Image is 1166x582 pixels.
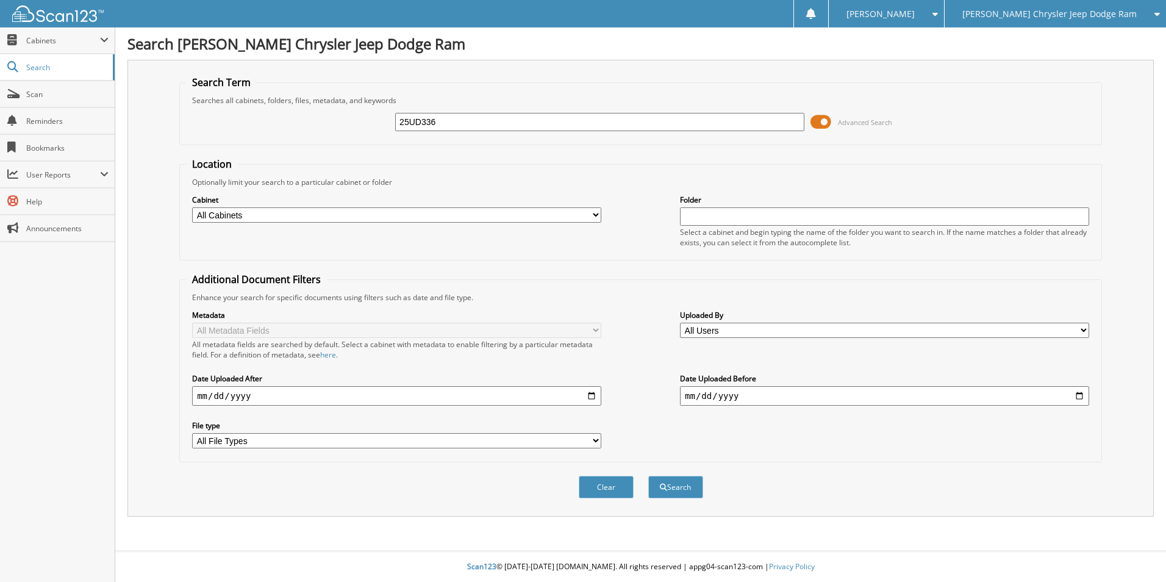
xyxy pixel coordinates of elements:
[680,310,1089,320] label: Uploaded By
[26,89,109,99] span: Scan
[192,339,601,360] div: All metadata fields are searched by default. Select a cabinet with metadata to enable filtering b...
[26,35,100,46] span: Cabinets
[192,420,601,431] label: File type
[26,116,109,126] span: Reminders
[186,292,1095,303] div: Enhance your search for specific documents using filters such as date and file type.
[26,62,107,73] span: Search
[1105,523,1166,582] iframe: Chat Widget
[680,386,1089,406] input: end
[186,157,238,171] legend: Location
[769,561,815,572] a: Privacy Policy
[680,373,1089,384] label: Date Uploaded Before
[192,373,601,384] label: Date Uploaded After
[192,386,601,406] input: start
[579,476,634,498] button: Clear
[680,195,1089,205] label: Folder
[26,170,100,180] span: User Reports
[26,223,109,234] span: Announcements
[26,196,109,207] span: Help
[192,310,601,320] label: Metadata
[186,95,1095,106] div: Searches all cabinets, folders, files, metadata, and keywords
[26,143,109,153] span: Bookmarks
[186,76,257,89] legend: Search Term
[186,273,327,286] legend: Additional Document Filters
[467,561,496,572] span: Scan123
[115,552,1166,582] div: © [DATE]-[DATE] [DOMAIN_NAME]. All rights reserved | appg04-scan123-com |
[838,118,892,127] span: Advanced Search
[127,34,1154,54] h1: Search [PERSON_NAME] Chrysler Jeep Dodge Ram
[846,10,915,18] span: [PERSON_NAME]
[962,10,1137,18] span: [PERSON_NAME] Chrysler Jeep Dodge Ram
[12,5,104,22] img: scan123-logo-white.svg
[192,195,601,205] label: Cabinet
[680,227,1089,248] div: Select a cabinet and begin typing the name of the folder you want to search in. If the name match...
[320,350,336,360] a: here
[186,177,1095,187] div: Optionally limit your search to a particular cabinet or folder
[648,476,703,498] button: Search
